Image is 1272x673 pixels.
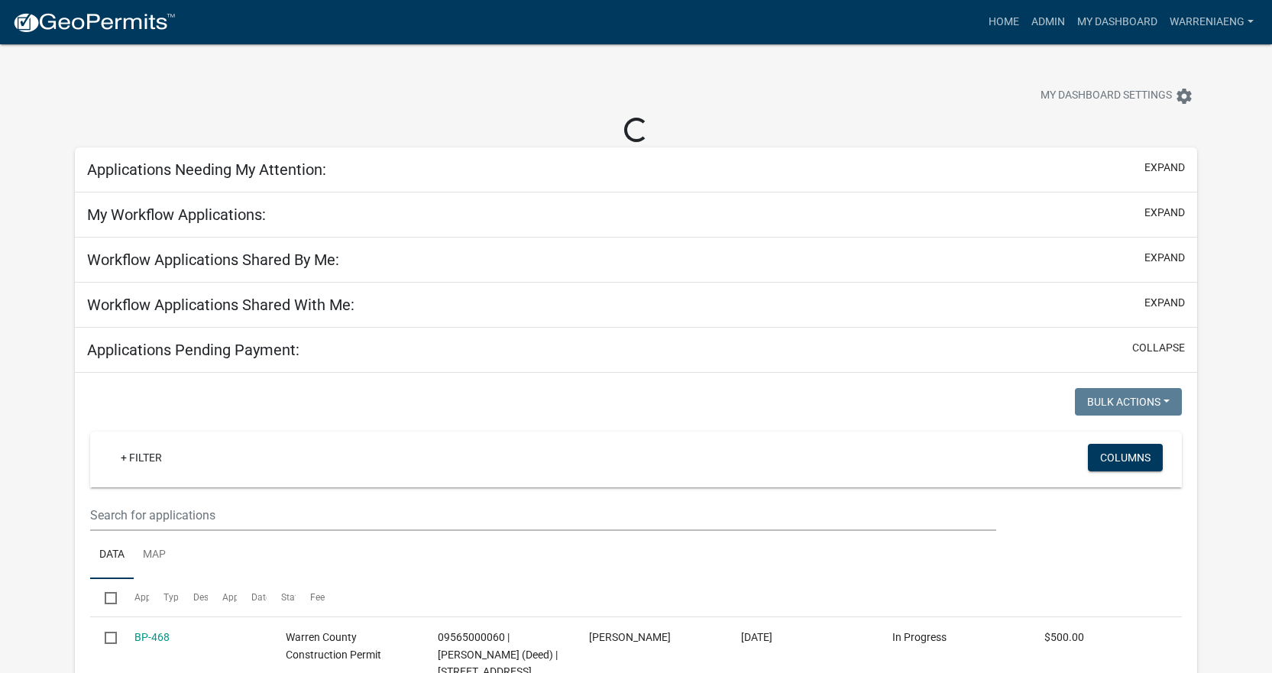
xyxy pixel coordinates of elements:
button: My Dashboard Settingssettings [1028,81,1206,111]
span: Application Number [134,592,218,603]
span: Status [281,592,308,603]
datatable-header-cell: Select [90,579,119,616]
span: Applicant [222,592,262,603]
button: Columns [1088,444,1163,471]
span: Fee Due [310,592,343,603]
span: $500.00 [1044,631,1084,643]
h5: My Workflow Applications: [87,205,266,224]
span: 10/05/2025 [741,631,772,643]
h5: Applications Pending Payment: [87,341,299,359]
button: expand [1144,160,1185,176]
datatable-header-cell: Date Created [237,579,266,616]
h5: Applications Needing My Attention: [87,160,326,179]
i: settings [1175,87,1193,105]
span: Description [193,592,240,603]
a: WarrenIAEng [1164,8,1260,37]
button: expand [1144,250,1185,266]
span: My Dashboard Settings [1041,87,1172,105]
span: Date Created [251,592,305,603]
span: In Progress [892,631,947,643]
button: expand [1144,295,1185,311]
datatable-header-cell: Type [149,579,178,616]
a: Data [90,531,134,580]
datatable-header-cell: Application Number [120,579,149,616]
a: My Dashboard [1071,8,1164,37]
button: collapse [1132,340,1185,356]
a: BP-468 [134,631,170,643]
span: Brance Simms [589,631,671,643]
datatable-header-cell: Description [178,579,207,616]
a: + Filter [108,444,174,471]
datatable-header-cell: Fee Due [296,579,325,616]
input: Search for applications [90,500,995,531]
a: Home [982,8,1025,37]
h5: Workflow Applications Shared By Me: [87,251,339,269]
h5: Workflow Applications Shared With Me: [87,296,354,314]
a: Map [134,531,175,580]
span: Type [163,592,183,603]
button: Bulk Actions [1075,388,1182,416]
datatable-header-cell: Applicant [208,579,237,616]
span: Warren County Construction Permit [286,631,381,661]
datatable-header-cell: Status [267,579,296,616]
button: expand [1144,205,1185,221]
a: Admin [1025,8,1071,37]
